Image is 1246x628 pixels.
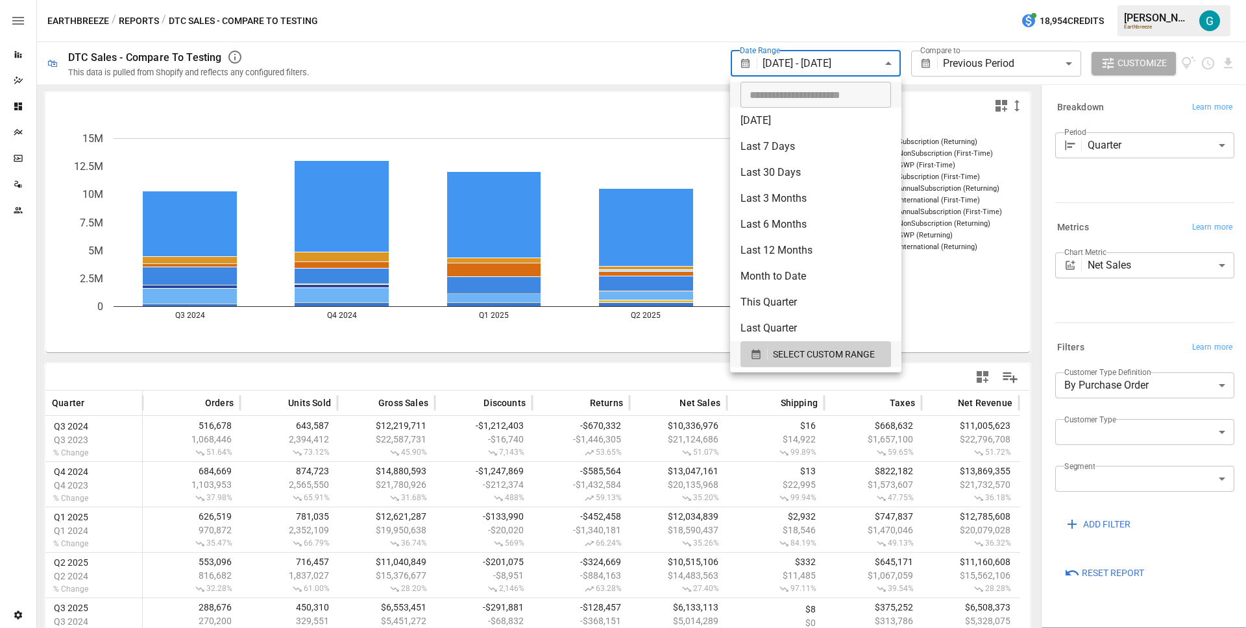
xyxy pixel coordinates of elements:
[773,346,875,363] span: SELECT CUSTOM RANGE
[730,160,901,186] li: Last 30 Days
[730,315,901,341] li: Last Quarter
[730,263,901,289] li: Month to Date
[730,108,901,134] li: [DATE]
[730,289,901,315] li: This Quarter
[740,341,891,367] button: SELECT CUSTOM RANGE
[730,211,901,237] li: Last 6 Months
[730,186,901,211] li: Last 3 Months
[730,134,901,160] li: Last 7 Days
[730,237,901,263] li: Last 12 Months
